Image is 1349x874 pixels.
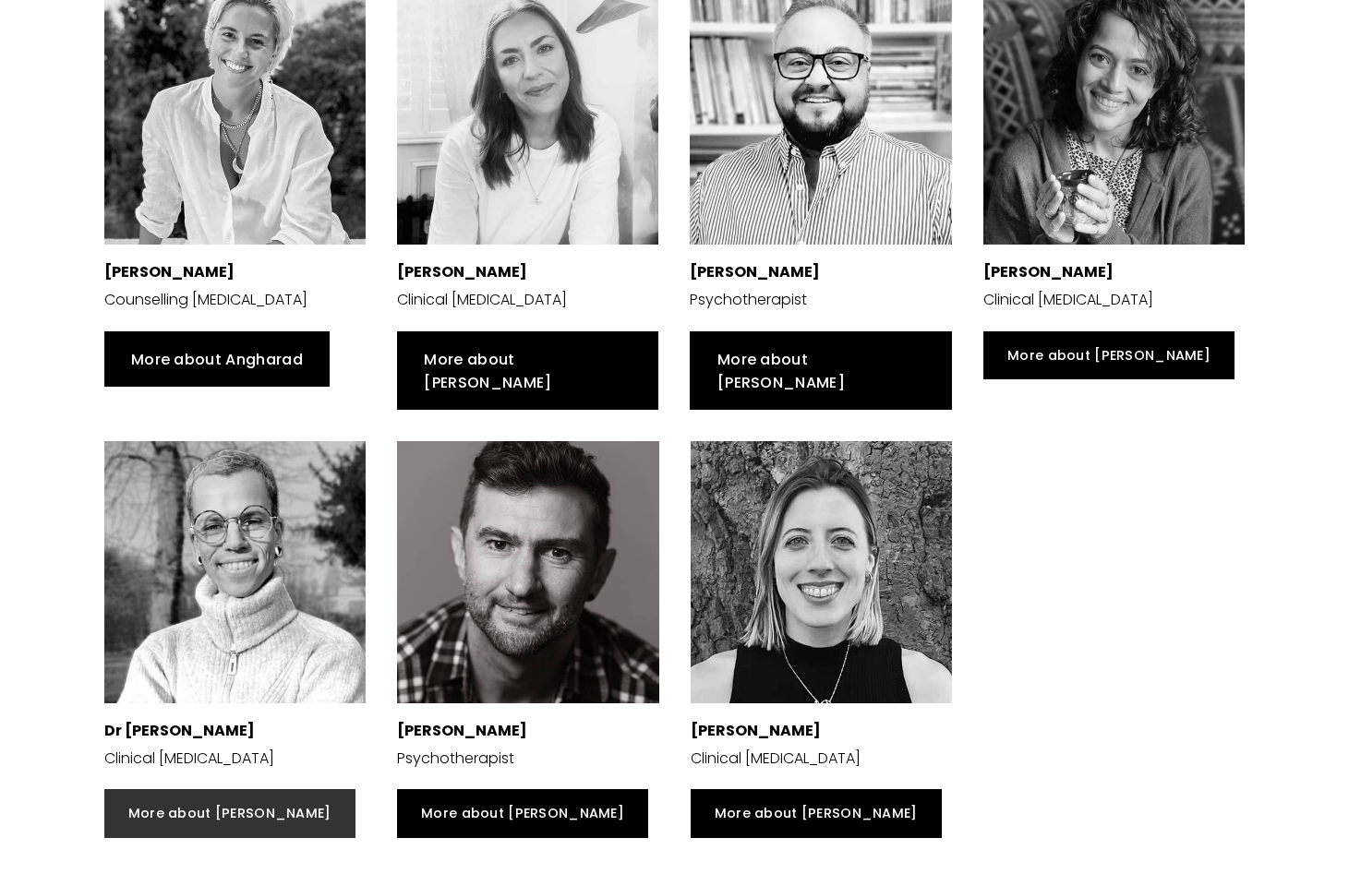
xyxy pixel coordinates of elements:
p: [PERSON_NAME] [397,259,658,286]
a: More about [PERSON_NAME] [690,331,951,410]
a: More about [PERSON_NAME] [397,789,648,837]
p: Psychotherapist [690,287,951,314]
p: Clinical [MEDICAL_DATA] [691,746,953,772]
strong: [PERSON_NAME] [397,720,527,741]
a: More about [PERSON_NAME] [983,331,1235,379]
p: Clinical [MEDICAL_DATA] [983,287,1245,314]
p: Clinical [MEDICAL_DATA] [397,287,658,314]
strong: [PERSON_NAME] [983,261,1114,282]
a: More about [PERSON_NAME] [397,331,658,410]
a: More about Angharad [104,331,331,387]
a: More about [PERSON_NAME] [104,789,355,837]
p: [PERSON_NAME] [104,259,367,286]
strong: [PERSON_NAME] [691,720,821,741]
p: Clinical [MEDICAL_DATA] [104,746,367,772]
p: Counselling [MEDICAL_DATA] [104,287,367,314]
p: Psychotherapist [397,746,659,772]
strong: Dr [PERSON_NAME] [104,720,255,741]
a: More about [PERSON_NAME] [691,789,942,837]
p: [PERSON_NAME] [690,259,951,286]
